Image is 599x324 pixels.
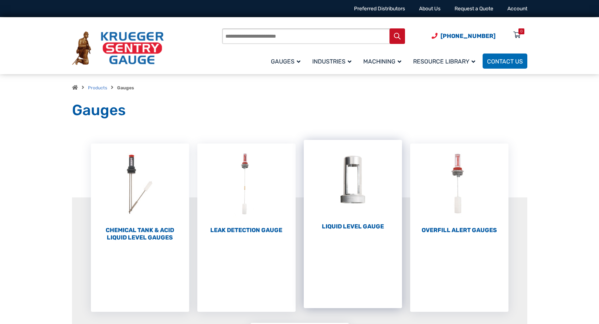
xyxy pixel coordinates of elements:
[304,223,402,230] h2: Liquid Level Gauge
[363,58,401,65] span: Machining
[419,6,440,12] a: About Us
[88,85,107,90] a: Products
[507,6,527,12] a: Account
[487,58,523,65] span: Contact Us
[413,58,475,65] span: Resource Library
[308,52,359,70] a: Industries
[440,32,496,39] span: [PHONE_NUMBER]
[483,54,527,69] a: Contact Us
[354,6,405,12] a: Preferred Distributors
[304,140,402,221] img: Liquid Level Gauge
[520,28,523,34] div: 0
[432,31,496,41] a: Phone Number (920) 434-8860
[72,31,164,65] img: Krueger Sentry Gauge
[197,144,296,234] a: Visit product category Leak Detection Gauge
[72,101,527,120] h1: Gauges
[91,144,189,225] img: Chemical Tank & Acid Liquid Level Gauges
[312,58,351,65] span: Industries
[271,58,300,65] span: Gauges
[359,52,409,70] a: Machining
[91,227,189,241] h2: Chemical Tank & Acid Liquid Level Gauges
[410,144,508,225] img: Overfill Alert Gauges
[266,52,308,70] a: Gauges
[410,144,508,234] a: Visit product category Overfill Alert Gauges
[91,144,189,241] a: Visit product category Chemical Tank & Acid Liquid Level Gauges
[409,52,483,70] a: Resource Library
[410,227,508,234] h2: Overfill Alert Gauges
[197,144,296,225] img: Leak Detection Gauge
[197,227,296,234] h2: Leak Detection Gauge
[117,85,134,90] strong: Gauges
[455,6,493,12] a: Request a Quote
[304,140,402,230] a: Visit product category Liquid Level Gauge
